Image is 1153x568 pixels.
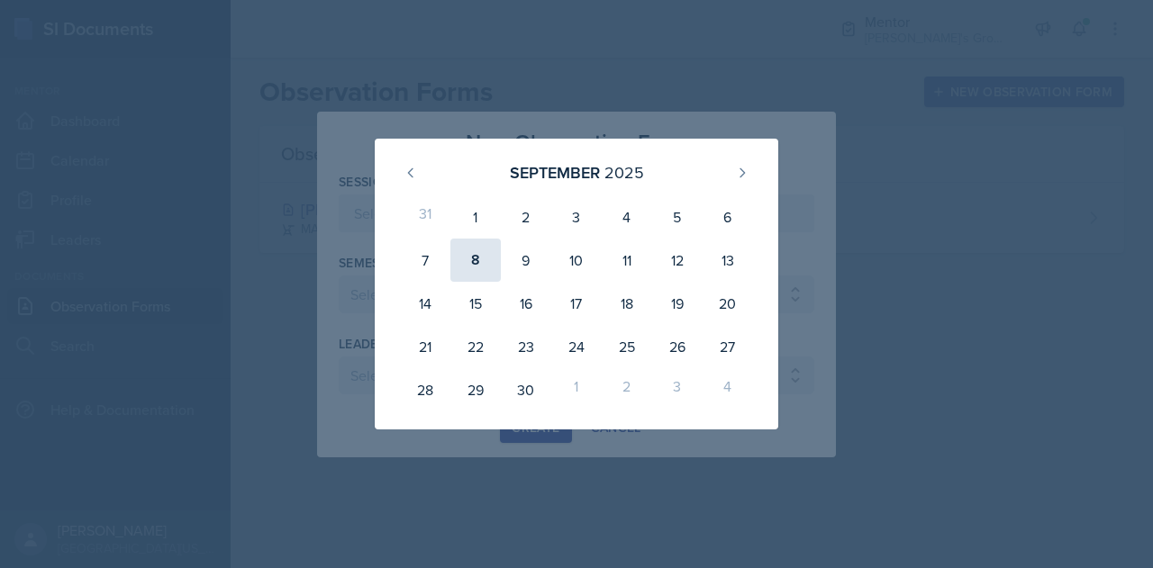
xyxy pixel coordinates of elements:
[400,239,450,282] div: 7
[450,368,501,411] div: 29
[551,239,602,282] div: 10
[652,325,703,368] div: 26
[400,195,450,239] div: 31
[602,368,652,411] div: 2
[400,368,450,411] div: 28
[450,282,501,325] div: 15
[450,325,501,368] div: 22
[551,282,602,325] div: 17
[703,282,753,325] div: 20
[652,282,703,325] div: 19
[501,368,551,411] div: 30
[652,368,703,411] div: 3
[551,195,602,239] div: 3
[510,160,600,185] div: September
[551,368,602,411] div: 1
[400,282,450,325] div: 14
[501,239,551,282] div: 9
[501,282,551,325] div: 16
[450,195,501,239] div: 1
[602,195,652,239] div: 4
[652,239,703,282] div: 12
[604,160,644,185] div: 2025
[450,239,501,282] div: 8
[703,368,753,411] div: 4
[400,325,450,368] div: 21
[602,282,652,325] div: 18
[501,325,551,368] div: 23
[551,325,602,368] div: 24
[703,195,753,239] div: 6
[703,239,753,282] div: 13
[652,195,703,239] div: 5
[602,325,652,368] div: 25
[602,239,652,282] div: 11
[501,195,551,239] div: 2
[703,325,753,368] div: 27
